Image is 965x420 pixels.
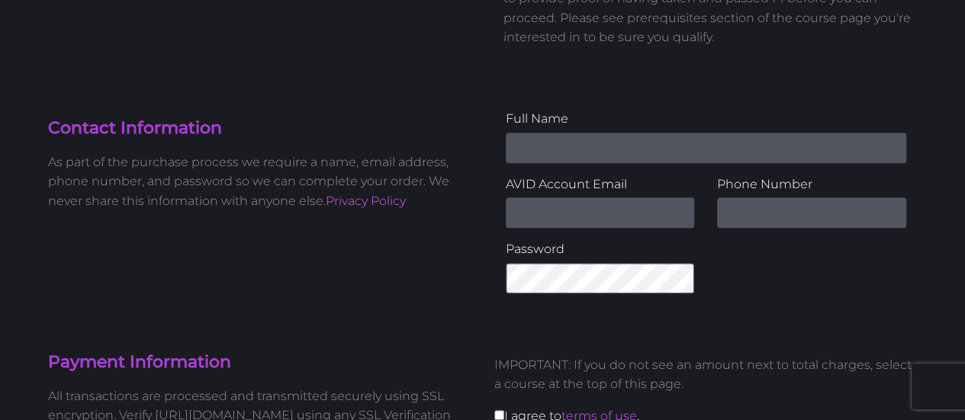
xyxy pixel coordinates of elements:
label: AVID Account Email [506,175,695,194]
label: Phone Number [717,175,906,194]
h4: Contact Information [48,117,471,140]
p: As part of the purchase process we require a name, email address, phone number, and password so w... [48,152,471,211]
label: Password [506,239,695,259]
h4: Payment Information [48,351,471,374]
a: Privacy Policy [326,194,406,208]
label: Full Name [506,109,906,129]
p: IMPORTANT: If you do not see an amount next to total charges, select a course at the top of this ... [494,355,918,394]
